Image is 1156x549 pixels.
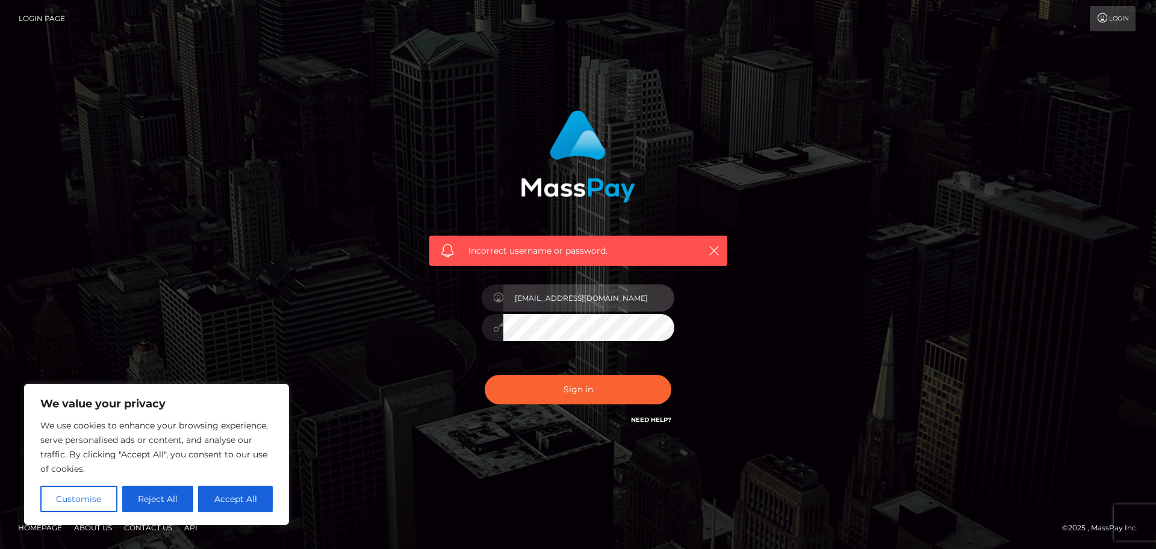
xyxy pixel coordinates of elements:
[631,416,671,424] a: Need Help?
[521,110,635,202] img: MassPay Login
[503,284,674,312] input: Username...
[468,245,688,257] span: Incorrect username or password.
[1062,521,1147,535] div: © 2025 , MassPay Inc.
[122,486,194,512] button: Reject All
[40,486,117,512] button: Customise
[1090,6,1136,31] a: Login
[119,518,177,537] a: Contact Us
[24,384,289,525] div: We value your privacy
[485,375,671,404] button: Sign in
[13,518,67,537] a: Homepage
[19,6,65,31] a: Login Page
[40,418,273,476] p: We use cookies to enhance your browsing experience, serve personalised ads or content, and analys...
[69,518,117,537] a: About Us
[40,397,273,411] p: We value your privacy
[198,486,273,512] button: Accept All
[179,518,202,537] a: API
